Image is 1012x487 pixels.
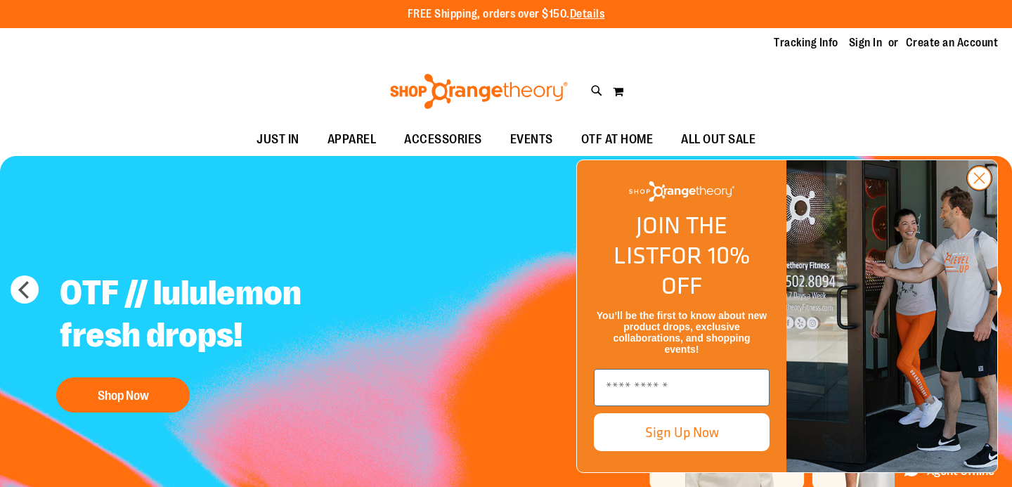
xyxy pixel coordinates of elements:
[659,238,750,303] span: FOR 10% OFF
[404,124,482,155] span: ACCESSORIES
[966,165,992,191] button: Close dialog
[562,145,1012,487] div: FLYOUT Form
[614,207,727,273] span: JOIN THE LIST
[408,6,605,22] p: FREE Shipping, orders over $150.
[56,377,190,413] button: Shop Now
[570,8,605,20] a: Details
[849,35,883,51] a: Sign In
[327,124,377,155] span: APPAREL
[594,369,770,406] input: Enter email
[49,261,398,420] a: OTF // lululemon fresh drops! Shop Now
[510,124,553,155] span: EVENTS
[786,160,997,472] img: Shop Orangtheory
[629,181,734,202] img: Shop Orangetheory
[906,35,999,51] a: Create an Account
[11,275,39,304] button: prev
[594,413,770,451] button: Sign Up Now
[681,124,755,155] span: ALL OUT SALE
[388,74,570,109] img: Shop Orangetheory
[581,124,654,155] span: OTF AT HOME
[49,261,398,370] h2: OTF // lululemon fresh drops!
[597,310,767,355] span: You’ll be the first to know about new product drops, exclusive collaborations, and shopping events!
[774,35,838,51] a: Tracking Info
[257,124,299,155] span: JUST IN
